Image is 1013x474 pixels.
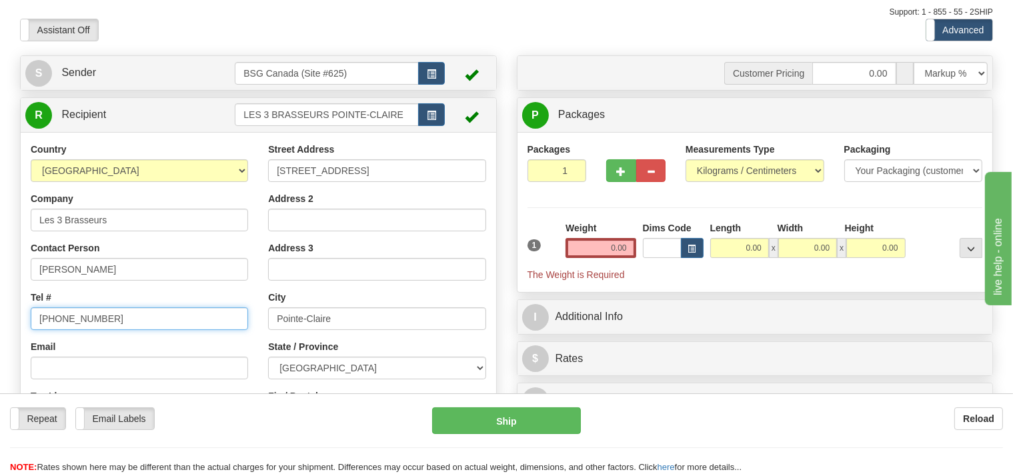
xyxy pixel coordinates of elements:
[658,462,675,472] a: here
[25,102,52,129] span: R
[31,241,99,255] label: Contact Person
[20,7,993,18] div: Support: 1 - 855 - 55 - 2SHIP
[25,59,235,87] a: S Sender
[778,221,804,235] label: Width
[724,62,812,85] span: Customer Pricing
[31,143,67,156] label: Country
[61,109,106,120] span: Recipient
[61,67,96,78] span: Sender
[268,159,485,182] input: Enter a location
[235,62,418,85] input: Sender Id
[25,60,52,87] span: S
[235,103,418,126] input: Recipient Id
[528,269,625,280] span: The Weight is Required
[522,101,988,129] a: P Packages
[963,413,994,424] b: Reload
[11,408,65,429] label: Repeat
[268,389,318,403] label: Zip / Postal
[522,345,988,373] a: $Rates
[558,109,605,120] span: Packages
[960,238,982,258] div: ...
[522,387,549,414] span: O
[432,407,581,434] button: Ship
[268,192,313,205] label: Address 2
[522,303,988,331] a: IAdditional Info
[710,221,742,235] label: Length
[954,407,1003,430] button: Reload
[528,143,571,156] label: Packages
[844,143,891,156] label: Packaging
[522,304,549,331] span: I
[522,102,549,129] span: P
[21,19,98,41] label: Assistant Off
[10,462,37,472] span: NOTE:
[76,408,154,429] label: Email Labels
[566,221,596,235] label: Weight
[25,101,211,129] a: R Recipient
[31,291,51,304] label: Tel #
[31,340,55,353] label: Email
[769,238,778,258] span: x
[31,389,57,403] label: Tax Id
[845,221,874,235] label: Height
[268,241,313,255] label: Address 3
[528,239,542,251] span: 1
[926,19,992,41] label: Advanced
[982,169,1012,305] iframe: chat widget
[643,221,692,235] label: Dims Code
[522,387,988,414] a: OShipment Options
[837,238,846,258] span: x
[268,340,338,353] label: State / Province
[10,8,123,24] div: live help - online
[31,192,73,205] label: Company
[268,143,334,156] label: Street Address
[268,291,285,304] label: City
[686,143,775,156] label: Measurements Type
[522,345,549,372] span: $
